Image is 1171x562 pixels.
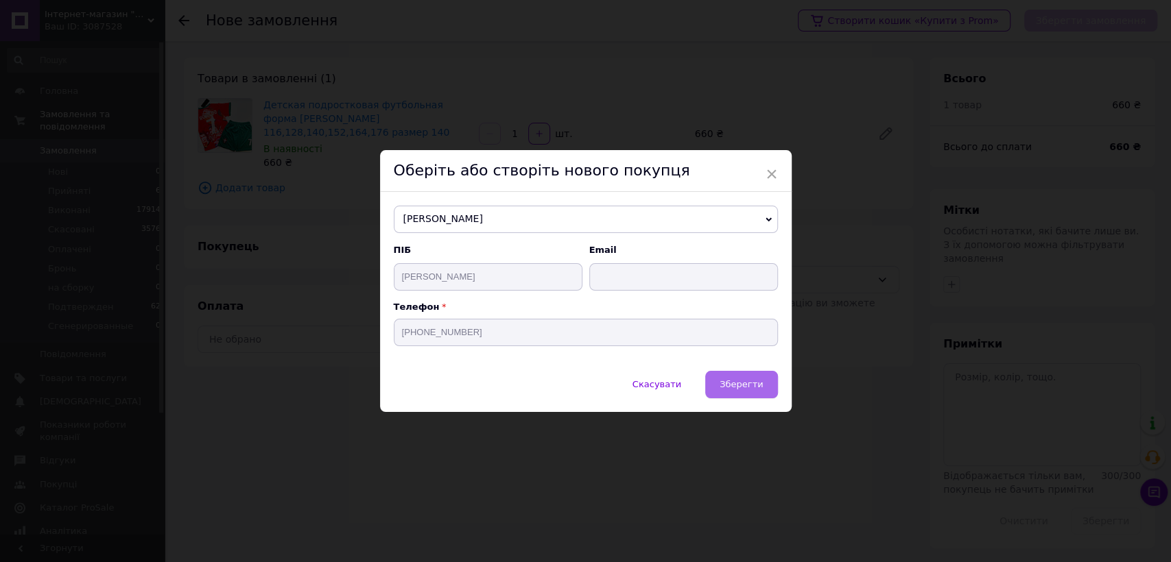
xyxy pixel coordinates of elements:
span: Email [589,244,778,256]
p: Телефон [394,302,778,312]
span: [PERSON_NAME] [394,206,778,233]
span: ПІБ [394,244,582,256]
span: Скасувати [632,379,681,389]
button: Скасувати [618,371,696,398]
input: +38 096 0000000 [394,319,778,346]
button: Зберегти [705,371,777,398]
span: Зберегти [720,379,763,389]
div: Оберіть або створіть нового покупця [380,150,792,192]
span: × [766,162,778,186]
